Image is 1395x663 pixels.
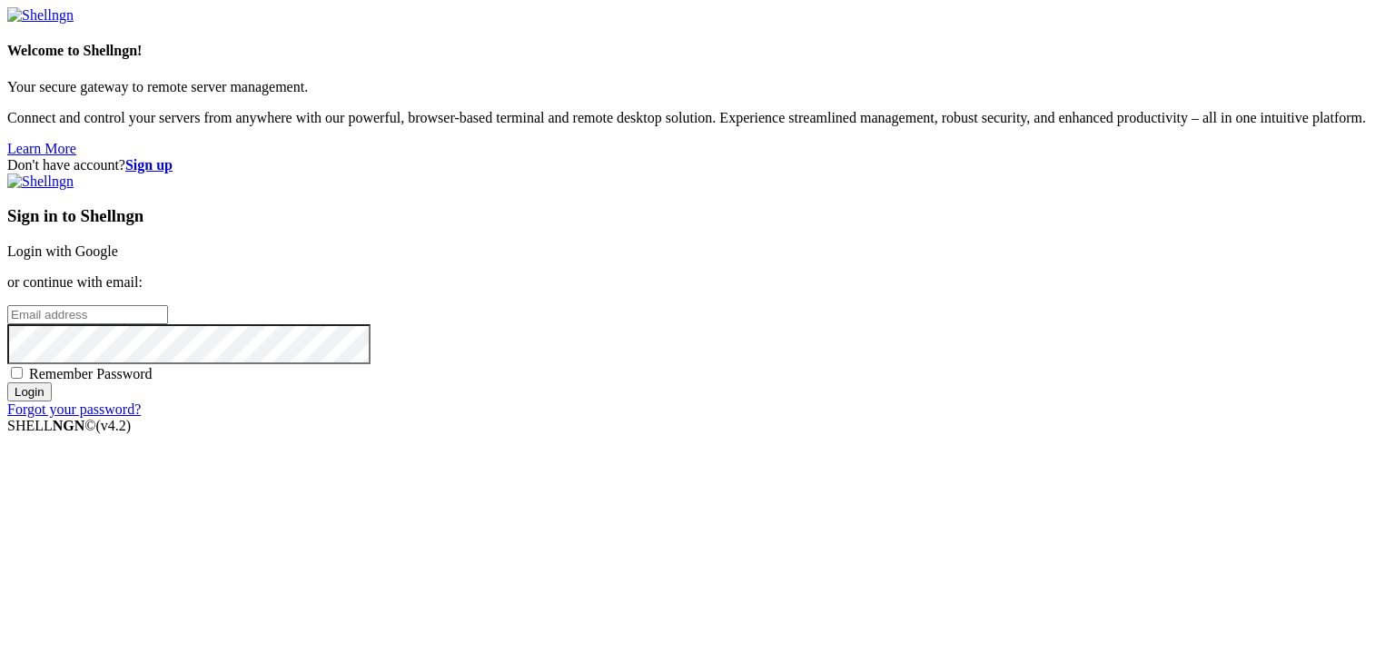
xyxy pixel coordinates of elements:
[7,418,131,433] span: SHELL ©
[7,141,76,156] a: Learn More
[11,367,23,379] input: Remember Password
[7,173,74,190] img: Shellngn
[7,382,52,401] input: Login
[96,418,132,433] span: 4.2.0
[7,7,74,24] img: Shellngn
[7,79,1388,95] p: Your secure gateway to remote server management.
[7,274,1388,291] p: or continue with email:
[53,418,85,433] b: NGN
[7,110,1388,126] p: Connect and control your servers from anywhere with our powerful, browser-based terminal and remo...
[125,157,173,173] a: Sign up
[7,157,1388,173] div: Don't have account?
[7,305,168,324] input: Email address
[29,366,153,381] span: Remember Password
[7,243,118,259] a: Login with Google
[7,401,141,417] a: Forgot your password?
[7,43,1388,59] h4: Welcome to Shellngn!
[7,206,1388,226] h3: Sign in to Shellngn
